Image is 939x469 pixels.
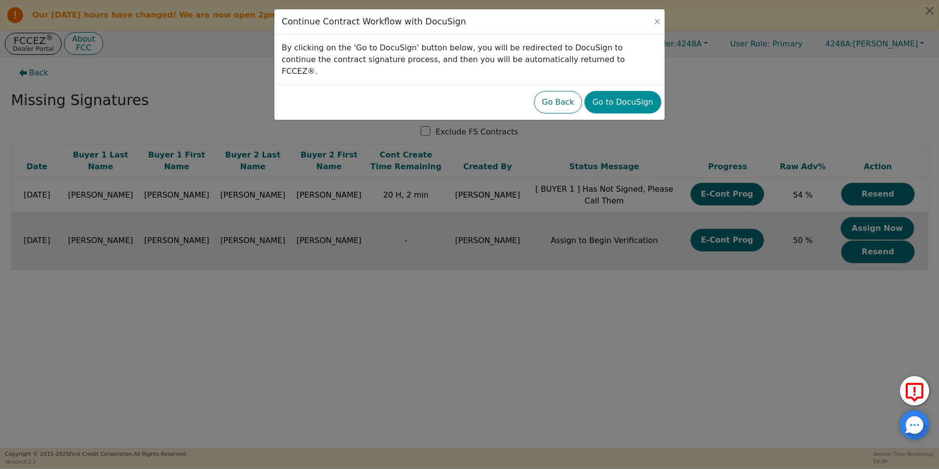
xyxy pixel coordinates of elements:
[282,42,657,77] p: By clicking on the 'Go to DocuSign' button below, you will be redirected to DocuSign to continue ...
[900,376,929,405] button: Report Error to FCC
[584,91,661,113] button: Go to DocuSign
[534,91,582,113] button: Go Back
[652,17,662,26] button: Close
[282,17,466,27] h3: Continue Contract Workflow with DocuSign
